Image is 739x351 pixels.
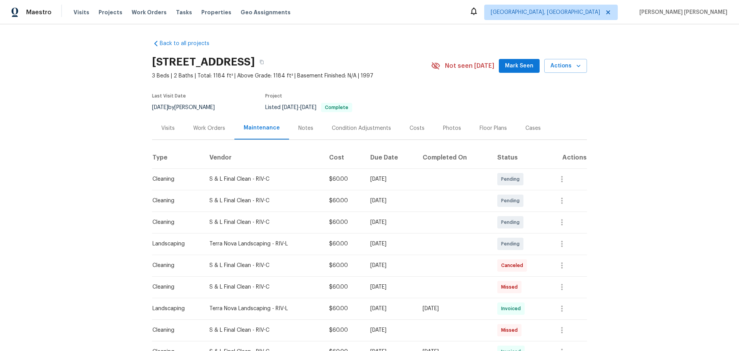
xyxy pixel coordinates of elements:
[209,326,317,334] div: S & L Final Clean - RIV-C
[416,147,491,168] th: Completed On
[505,61,533,71] span: Mark Seen
[501,218,523,226] span: Pending
[193,124,225,132] div: Work Orders
[445,62,494,70] span: Not seen [DATE]
[152,197,197,205] div: Cleaning
[329,283,358,291] div: $60.00
[501,240,523,248] span: Pending
[209,283,317,291] div: S & L Final Clean - RIV-C
[370,240,411,248] div: [DATE]
[209,262,317,269] div: S & L Final Clean - RIV-C
[152,40,226,47] a: Back to all projects
[550,61,581,71] span: Actions
[152,103,224,112] div: by [PERSON_NAME]
[364,147,417,168] th: Due Date
[282,105,298,110] span: [DATE]
[152,147,203,168] th: Type
[255,55,269,69] button: Copy Address
[480,124,507,132] div: Floor Plans
[323,147,364,168] th: Cost
[282,105,316,110] span: -
[332,124,391,132] div: Condition Adjustments
[491,8,600,16] span: [GEOGRAPHIC_DATA], [GEOGRAPHIC_DATA]
[74,8,89,16] span: Visits
[265,94,282,98] span: Project
[544,59,587,73] button: Actions
[329,305,358,312] div: $60.00
[501,197,523,205] span: Pending
[491,147,547,168] th: Status
[99,8,122,16] span: Projects
[370,175,411,183] div: [DATE]
[241,8,291,16] span: Geo Assignments
[547,147,587,168] th: Actions
[329,218,358,226] div: $60.00
[152,105,168,110] span: [DATE]
[152,326,197,334] div: Cleaning
[525,124,541,132] div: Cases
[370,262,411,269] div: [DATE]
[370,326,411,334] div: [DATE]
[201,8,231,16] span: Properties
[370,283,411,291] div: [DATE]
[298,124,313,132] div: Notes
[152,72,431,80] span: 3 Beds | 2 Baths | Total: 1184 ft² | Above Grade: 1184 ft² | Basement Finished: N/A | 1997
[322,105,351,110] span: Complete
[152,175,197,183] div: Cleaning
[423,305,485,312] div: [DATE]
[265,105,352,110] span: Listed
[209,197,317,205] div: S & L Final Clean - RIV-C
[329,197,358,205] div: $60.00
[176,10,192,15] span: Tasks
[501,305,524,312] span: Invoiced
[329,240,358,248] div: $60.00
[152,94,186,98] span: Last Visit Date
[132,8,167,16] span: Work Orders
[244,124,280,132] div: Maintenance
[26,8,52,16] span: Maestro
[370,305,411,312] div: [DATE]
[501,326,521,334] span: Missed
[329,326,358,334] div: $60.00
[152,262,197,269] div: Cleaning
[152,218,197,226] div: Cleaning
[370,197,411,205] div: [DATE]
[501,283,521,291] span: Missed
[443,124,461,132] div: Photos
[152,305,197,312] div: Landscaping
[501,262,526,269] span: Canceled
[209,175,317,183] div: S & L Final Clean - RIV-C
[152,58,255,66] h2: [STREET_ADDRESS]
[300,105,316,110] span: [DATE]
[329,262,358,269] div: $60.00
[209,240,317,248] div: Terra Nova Landscaping - RIV-L
[636,8,727,16] span: [PERSON_NAME] [PERSON_NAME]
[499,59,540,73] button: Mark Seen
[209,305,317,312] div: Terra Nova Landscaping - RIV-L
[152,283,197,291] div: Cleaning
[410,124,425,132] div: Costs
[209,218,317,226] div: S & L Final Clean - RIV-C
[203,147,323,168] th: Vendor
[152,240,197,248] div: Landscaping
[329,175,358,183] div: $60.00
[501,175,523,183] span: Pending
[161,124,175,132] div: Visits
[370,218,411,226] div: [DATE]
